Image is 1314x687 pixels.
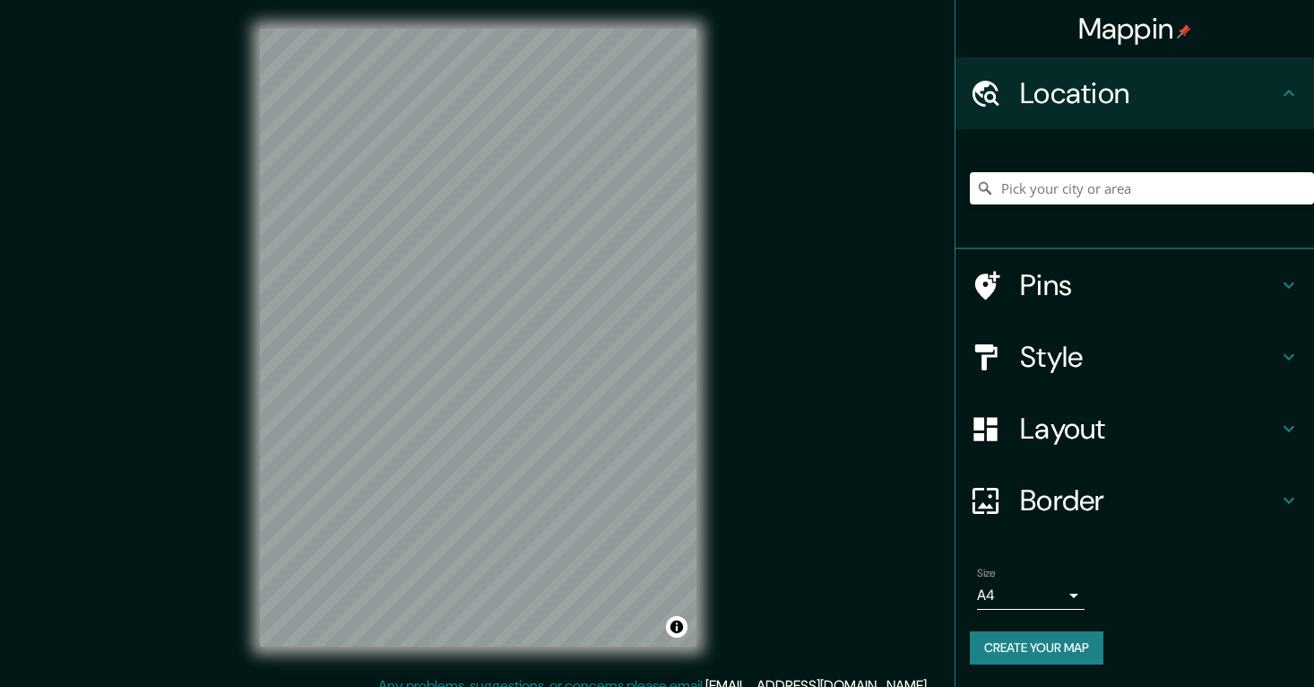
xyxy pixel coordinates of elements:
[955,393,1314,465] div: Layout
[1020,411,1278,447] h4: Layout
[977,566,996,581] label: Size
[977,581,1085,610] div: A4
[955,57,1314,129] div: Location
[1020,75,1278,111] h4: Location
[955,321,1314,393] div: Style
[1177,24,1191,39] img: pin-icon.png
[955,465,1314,536] div: Border
[1078,11,1192,47] h4: Mappin
[970,172,1314,204] input: Pick your city or area
[260,29,696,647] canvas: Map
[1020,339,1278,375] h4: Style
[1020,267,1278,303] h4: Pins
[666,616,687,638] button: Toggle attribution
[970,631,1103,665] button: Create your map
[1020,483,1278,518] h4: Border
[955,249,1314,321] div: Pins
